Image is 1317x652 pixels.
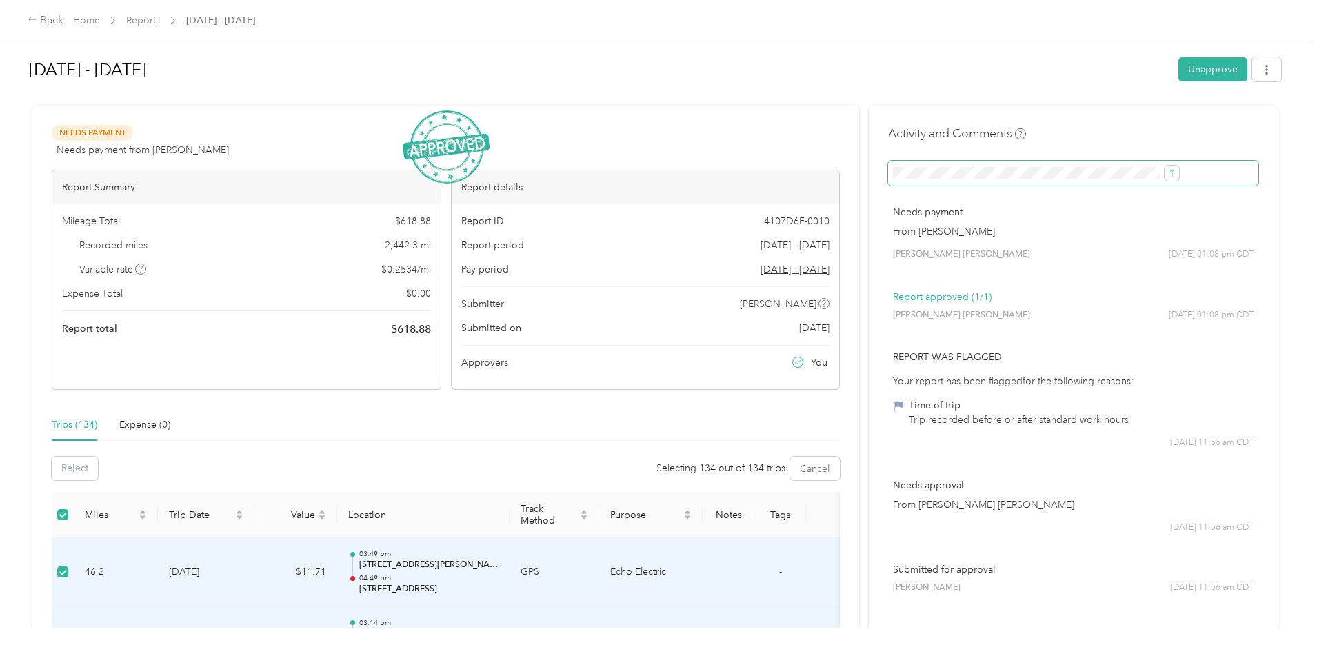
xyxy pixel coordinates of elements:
p: [STREET_ADDRESS][PERSON_NAME][PERSON_NAME] [359,559,499,571]
span: Report total [62,322,117,336]
span: Track Method [521,503,577,526]
span: Approvers [461,355,508,370]
p: [STREET_ADDRESS] [359,583,499,595]
span: Purpose [610,509,681,521]
td: 46.2 [74,538,158,607]
td: [DATE] [158,538,254,607]
span: Miles [85,509,136,521]
span: caret-up [318,508,326,516]
span: $ 618.88 [395,214,431,228]
span: [DATE] - [DATE] [761,238,830,253]
span: caret-up [139,508,147,516]
span: $ 0.2534 / mi [381,262,431,277]
button: Unapprove [1178,57,1247,81]
th: Value [254,492,337,538]
span: caret-down [580,513,588,522]
span: You [811,355,827,370]
span: 4107D6F-0010 [764,214,830,228]
h1: Sep 1 - 30, 2025 [29,53,1169,86]
span: [DATE] 11:56 am CDT [1170,582,1254,594]
p: Echo Electric [359,628,499,640]
span: Trip Date [169,509,232,521]
span: Recorded miles [79,238,148,253]
img: ApprovedStamp [403,110,490,184]
th: Tags [754,492,806,538]
span: Needs payment from [PERSON_NAME] [57,143,229,157]
th: Notes [703,492,754,538]
p: 04:49 pm [359,573,499,583]
td: GPS [510,538,599,607]
p: Needs approval [893,478,1254,493]
span: caret-up [580,508,588,516]
span: Value [265,509,315,521]
div: Trips (134) [52,417,97,433]
span: [DATE] 01:08 pm CDT [1169,248,1254,261]
div: Your report has been flagged for the following reasons: [893,374,1254,388]
div: Selecting 134 out of 134 trips [656,461,785,476]
th: Miles [74,492,158,538]
span: - [779,566,782,577]
span: Mileage Total [62,214,120,228]
p: Report was flagged [893,350,1254,364]
span: Pay period [461,262,509,277]
span: Submitter [461,297,504,311]
span: caret-up [683,508,692,516]
span: Submitted on [461,321,521,335]
span: caret-down [318,513,326,522]
div: Report Summary [52,170,441,204]
span: Variable rate [79,262,147,277]
span: [PERSON_NAME] [PERSON_NAME] [893,309,1030,322]
th: Trip Date [158,492,254,538]
td: Echo Electric [599,538,703,607]
span: [DATE] [799,321,830,335]
th: Location [337,492,510,538]
div: Report details [452,170,840,204]
span: [PERSON_NAME] [PERSON_NAME] [893,248,1030,261]
th: Track Method [510,492,599,538]
span: 2,442.3 mi [385,238,431,253]
span: $ 618.88 [391,321,431,337]
button: Cancel [790,457,840,480]
div: Expense (0) [119,417,170,433]
span: caret-up [235,508,243,516]
p: Needs payment [893,205,1254,219]
span: Report ID [461,214,504,228]
span: Expense Total [62,286,123,301]
span: [DATE] 11:56 am CDT [1170,522,1254,534]
th: Purpose [599,492,703,538]
span: caret-down [683,513,692,522]
span: caret-down [139,513,147,522]
span: [DATE] 01:08 pm CDT [1169,309,1254,322]
a: Home [73,14,100,26]
span: Go to pay period [761,262,830,277]
td: $11.71 [254,538,337,607]
span: [PERSON_NAME] [740,297,816,311]
a: Reports [126,14,160,26]
iframe: Everlance-gr Chat Button Frame [1240,575,1317,652]
div: Time of trip [909,398,1129,413]
p: Submitted for approval [893,562,1254,577]
div: Trip recorded before or after standard work hours [909,413,1129,427]
span: [DATE] 11:56 am CDT [1170,437,1254,449]
span: Needs Payment [52,125,133,141]
div: Back [28,12,63,29]
span: Report period [461,238,524,253]
p: From [PERSON_NAME] [893,224,1254,239]
span: $ 0.00 [406,286,431,301]
span: [DATE] - [DATE] [186,13,255,28]
p: 03:14 pm [359,618,499,628]
span: [PERSON_NAME] [893,582,961,594]
h4: Activity and Comments [888,125,1026,142]
span: caret-down [235,513,243,522]
p: From [PERSON_NAME] [PERSON_NAME] [893,497,1254,512]
p: Report approved (1/1) [893,290,1254,304]
p: 03:49 pm [359,549,499,559]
